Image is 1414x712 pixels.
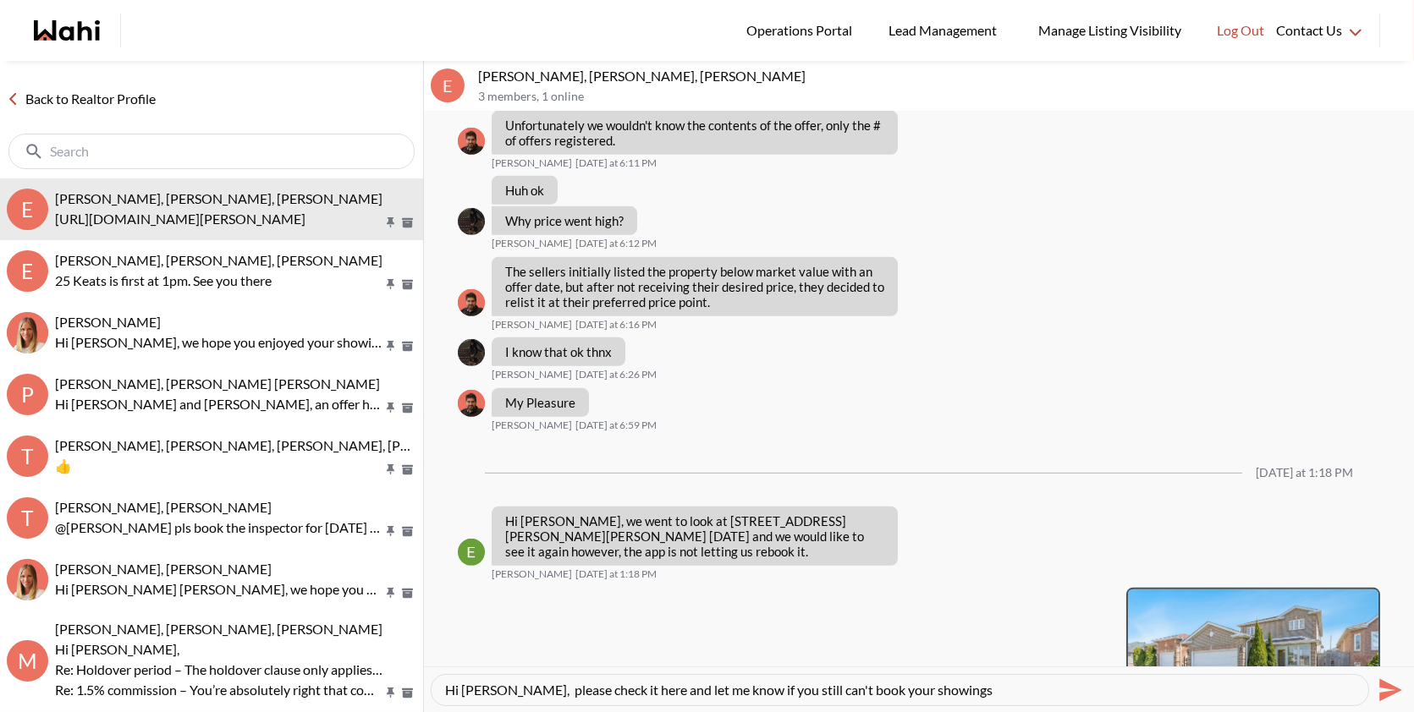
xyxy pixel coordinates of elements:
div: M [7,640,48,682]
p: Re: 1.5% commission – You’re absolutely right that commission structures can vary. Each listing o... [55,680,382,700]
button: Pin [383,686,399,700]
p: The sellers initially listed the property below market value with an offer date, but after not re... [505,264,884,309]
p: Why price went high? [505,213,624,228]
img: F [458,128,485,155]
button: Archive [399,339,416,353]
p: 25 Keats is first at 1pm. See you there [55,271,382,291]
span: [PERSON_NAME], [PERSON_NAME], [PERSON_NAME] [55,190,382,206]
p: Hi [PERSON_NAME] [PERSON_NAME], we hope you enjoyed your showings! Did the properties meet your c... [55,579,382,600]
p: [URL][DOMAIN_NAME][PERSON_NAME] [55,209,382,229]
span: [PERSON_NAME], [PERSON_NAME] [55,561,272,577]
button: Archive [399,586,416,600]
div: T [7,435,48,477]
p: Huh ok [505,183,544,198]
span: [PERSON_NAME], [PERSON_NAME], [PERSON_NAME] [55,621,382,637]
div: Margarita Haimov [458,339,485,366]
time: 2025-10-09T22:16:16.387Z [575,318,657,331]
img: E [458,539,485,566]
button: Pin [383,401,399,415]
div: E [7,189,48,230]
time: 2025-10-09T22:59:52.749Z [575,419,657,432]
span: [PERSON_NAME], [PERSON_NAME] [55,499,272,515]
a: Wahi homepage [34,20,100,41]
span: [PERSON_NAME] [492,318,572,331]
p: I know that ok thnx [505,344,612,359]
p: Hi [PERSON_NAME] and [PERSON_NAME], an offer has been submitted for [STREET_ADDRESS]. If you’re s... [55,394,382,414]
time: 2025-10-09T22:11:34.631Z [575,156,657,170]
span: Lead Management [889,19,1003,41]
img: M [458,339,485,366]
div: T [7,497,48,539]
button: Pin [383,216,399,230]
div: Erik Odegaard [458,539,485,566]
p: Unfortunately we wouldn't know the contents of the offer, only the # of offers registered. [505,118,884,148]
span: [PERSON_NAME] [492,368,572,381]
img: F [458,390,485,417]
button: Archive [399,686,416,700]
span: [PERSON_NAME], [PERSON_NAME] [PERSON_NAME] [55,375,380,392]
div: Ritu Gill, Michelle [7,312,48,353]
time: 2025-10-09T22:12:49.632Z [575,237,657,250]
span: [PERSON_NAME], [PERSON_NAME], [PERSON_NAME], [PERSON_NAME] [55,437,493,453]
button: Archive [399,401,416,415]
div: Faraz Azam [458,128,485,155]
button: Archive [399,216,416,230]
time: 2025-10-09T22:26:35.949Z [575,368,657,381]
div: P [7,374,48,415]
span: [PERSON_NAME], [PERSON_NAME], [PERSON_NAME] [55,252,382,268]
button: Pin [383,277,399,292]
button: Pin [383,463,399,477]
button: Pin [383,524,399,539]
p: 👍 [55,456,382,476]
button: Archive [399,524,416,539]
p: Hi [PERSON_NAME], [55,639,382,660]
p: @[PERSON_NAME] pls book the inspector for [DATE] at 3 pm as requested. It’s confirmed [55,518,382,538]
button: Archive [399,277,416,292]
button: Pin [383,339,399,353]
img: F [458,289,485,316]
img: a [7,559,48,600]
div: agnes sonia mukamusoni, Michelle [7,559,48,600]
span: [PERSON_NAME] [492,567,572,581]
button: Pin [383,586,399,600]
span: [PERSON_NAME] [492,156,572,170]
span: Log Out [1217,19,1264,41]
span: [PERSON_NAME] [55,314,161,330]
span: Manage Listing Visibility [1033,19,1186,41]
div: E [431,68,465,102]
input: Search [50,143,377,160]
p: Hi [PERSON_NAME], we went to look at [STREET_ADDRESS][PERSON_NAME][PERSON_NAME] [DATE] and we wou... [505,513,884,559]
div: Faraz Azam [458,390,485,417]
div: [DATE] at 1:18 PM [1256,466,1353,480]
div: E [7,250,48,292]
img: M [458,208,485,235]
div: Faraz Azam [458,289,485,316]
textarea: Type your message [445,682,1355,698]
p: 3 members , 1 online [478,90,1407,104]
p: Re: Holdover period – The holdover clause only applies to properties that Wahi introduces or show... [55,660,382,680]
p: Hi [PERSON_NAME], we hope you enjoyed your showings! Did the properties meet your criteria? What ... [55,332,382,353]
p: My Pleasure [505,395,575,410]
button: Send [1369,671,1407,709]
p: [PERSON_NAME], [PERSON_NAME], [PERSON_NAME] [478,68,1407,85]
button: Archive [399,463,416,477]
div: Margarita Haimov [458,208,485,235]
span: [PERSON_NAME] [492,419,572,432]
span: Operations Portal [746,19,858,41]
span: [PERSON_NAME] [492,237,572,250]
img: R [7,312,48,353]
time: 2025-10-12T17:18:24.072Z [575,567,657,581]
